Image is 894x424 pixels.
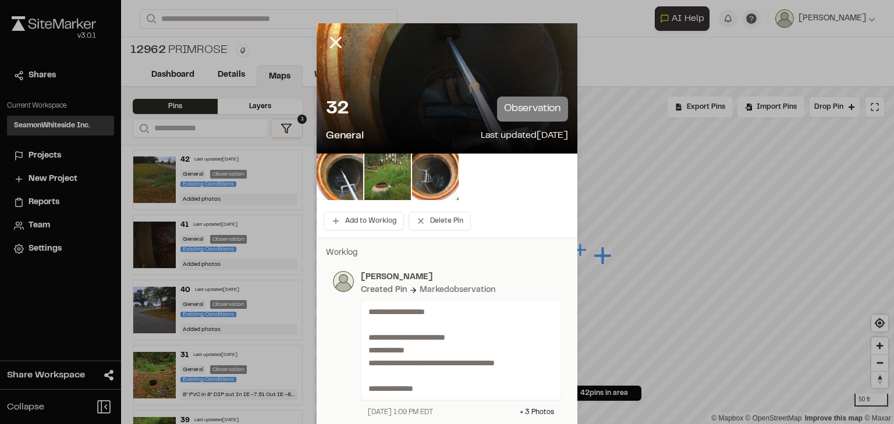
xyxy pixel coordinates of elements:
[333,271,354,292] img: photo
[409,212,471,230] button: Delete Pin
[481,129,568,144] p: Last updated [DATE]
[361,284,407,297] div: Created Pin
[317,154,363,200] img: file
[326,129,364,144] p: General
[364,154,411,200] img: file
[361,271,561,284] p: [PERSON_NAME]
[497,97,568,122] p: observation
[520,407,554,418] div: + 3 Photo s
[368,407,433,418] div: [DATE] 1:09 PM EDT
[326,98,349,121] p: 32
[326,247,568,259] p: Worklog
[412,154,459,200] img: file
[324,212,404,230] button: Add to Worklog
[420,284,495,297] div: Marked observation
